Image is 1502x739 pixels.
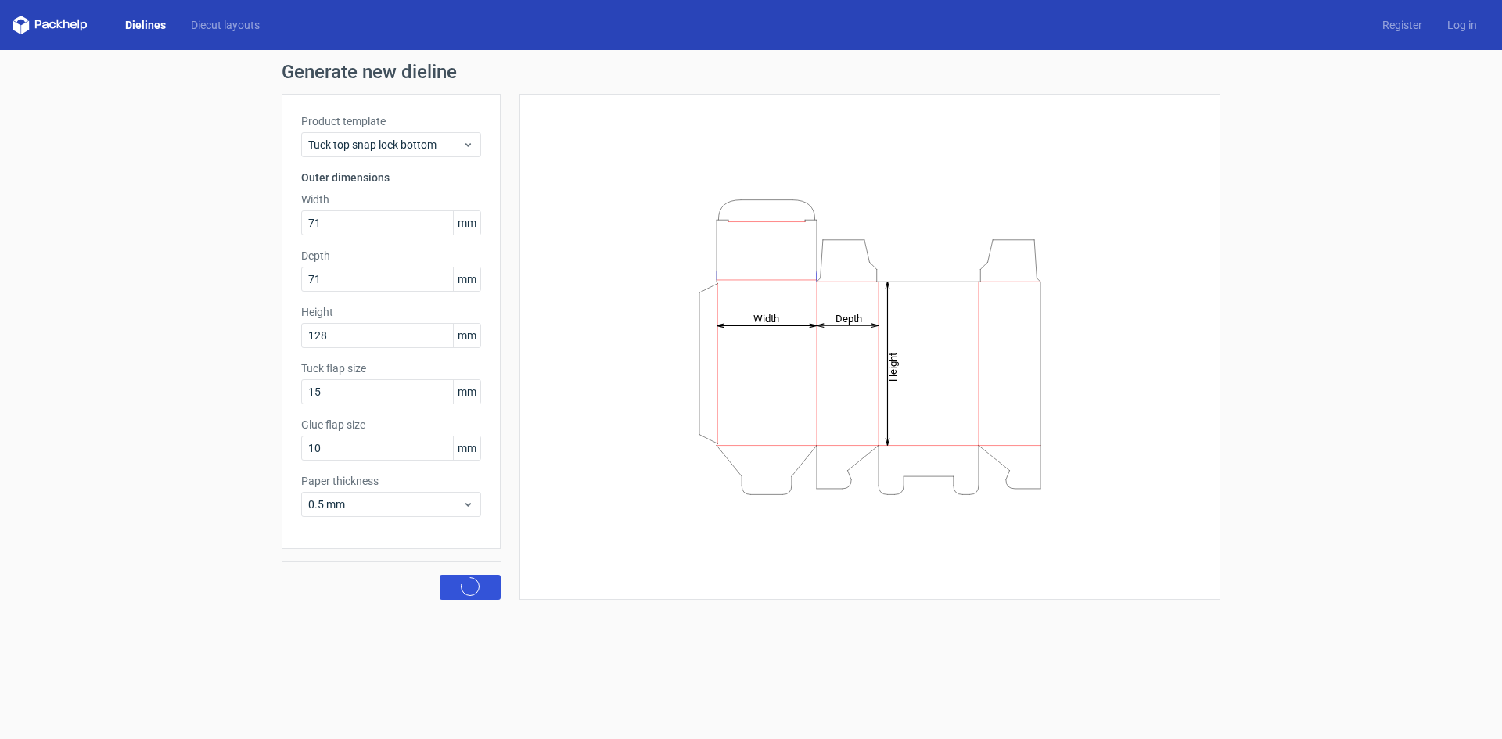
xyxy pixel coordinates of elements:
label: Width [301,192,481,207]
span: mm [453,436,480,460]
a: Log in [1435,17,1489,33]
a: Diecut layouts [178,17,272,33]
span: mm [453,211,480,235]
label: Tuck flap size [301,361,481,376]
span: mm [453,380,480,404]
a: Register [1370,17,1435,33]
label: Paper thickness [301,473,481,489]
tspan: Width [753,312,779,324]
span: mm [453,267,480,291]
tspan: Height [887,352,899,381]
h3: Outer dimensions [301,170,481,185]
h1: Generate new dieline [282,63,1220,81]
label: Height [301,304,481,320]
label: Product template [301,113,481,129]
label: Depth [301,248,481,264]
span: 0.5 mm [308,497,462,512]
span: mm [453,324,480,347]
label: Glue flap size [301,417,481,432]
tspan: Depth [835,312,862,324]
span: Tuck top snap lock bottom [308,137,462,152]
a: Dielines [113,17,178,33]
